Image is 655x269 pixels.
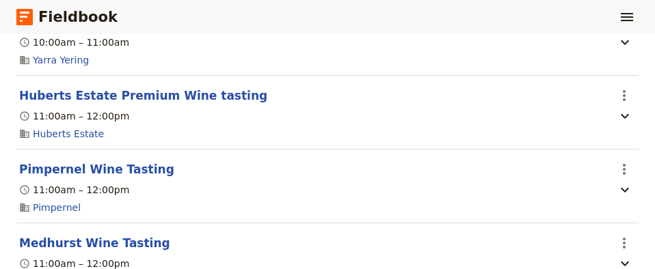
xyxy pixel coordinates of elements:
[613,158,636,181] button: Actions
[19,36,129,49] div: 10:00am – 11:00am
[19,161,174,178] button: Edit this itinerary item
[19,87,267,104] button: Edit this itinerary item
[33,53,89,67] a: Yarra Yering
[613,84,636,107] button: Actions
[613,231,636,255] button: Actions
[33,201,81,214] a: Pimpernel
[19,109,129,123] div: 11:00am – 12:00pm
[33,127,104,141] a: Huberts Estate
[16,5,118,29] a: Fieldbook
[615,5,639,29] button: Show menu
[19,235,170,251] button: Edit this itinerary item
[19,183,129,197] div: 11:00am – 12:00pm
